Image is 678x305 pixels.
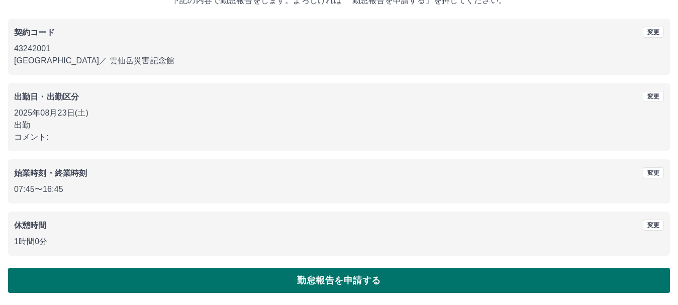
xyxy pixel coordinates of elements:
b: 契約コード [14,28,55,37]
button: 変更 [643,91,664,102]
p: 2025年08月23日(土) [14,107,664,119]
p: 43242001 [14,43,664,55]
b: 出勤日・出勤区分 [14,92,79,101]
p: コメント: [14,131,664,143]
b: 休憩時間 [14,221,47,230]
p: [GEOGRAPHIC_DATA] ／ 雲仙岳災害記念館 [14,55,664,67]
b: 始業時刻・終業時刻 [14,169,87,177]
button: 変更 [643,220,664,231]
button: 変更 [643,27,664,38]
button: 勤怠報告を申請する [8,268,670,293]
p: 1時間0分 [14,236,664,248]
button: 変更 [643,167,664,178]
p: 07:45 〜 16:45 [14,183,664,195]
p: 出勤 [14,119,664,131]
